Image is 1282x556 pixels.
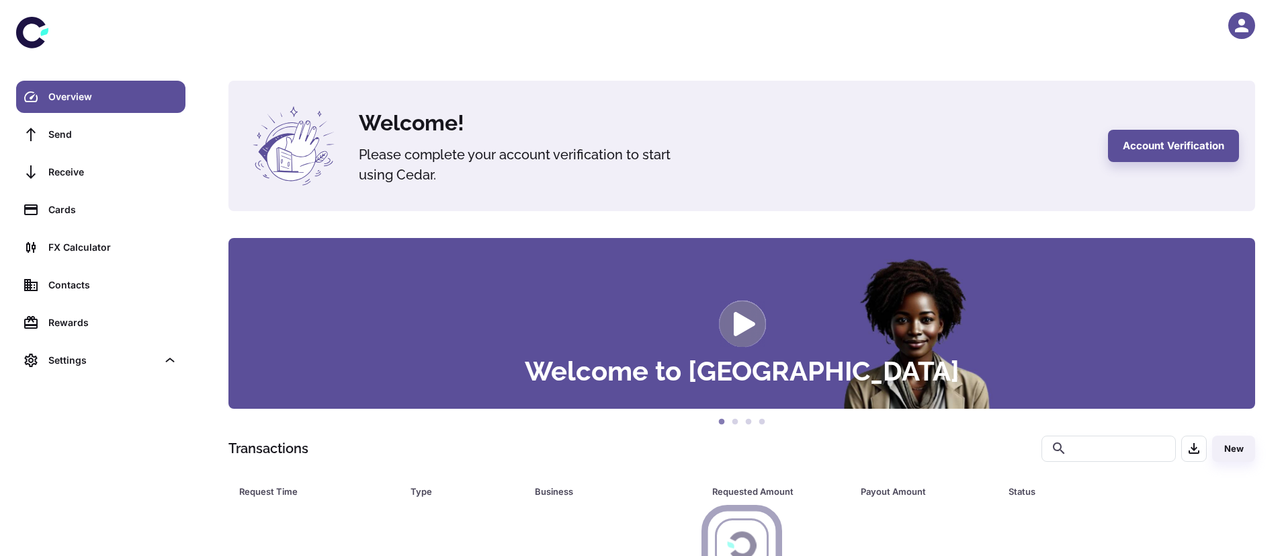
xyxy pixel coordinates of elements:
span: Status [1009,482,1199,501]
a: Contacts [16,269,185,301]
div: Request Time [239,482,377,501]
button: 1 [715,415,728,429]
div: Settings [16,344,185,376]
button: New [1212,436,1255,462]
div: Requested Amount [712,482,826,501]
a: Send [16,118,185,151]
button: 3 [742,415,755,429]
h1: Transactions [228,438,308,459]
a: Receive [16,156,185,188]
div: Contacts [48,278,177,292]
a: Rewards [16,307,185,339]
span: Type [411,482,519,501]
span: Request Time [239,482,394,501]
div: Overview [48,89,177,104]
button: 2 [728,415,742,429]
button: 4 [755,415,769,429]
button: Account Verification [1108,130,1239,162]
h4: Welcome! [359,107,1092,139]
div: Send [48,127,177,142]
span: Payout Amount [861,482,992,501]
div: Payout Amount [861,482,975,501]
div: Type [411,482,501,501]
h3: Welcome to [GEOGRAPHIC_DATA] [525,358,959,385]
div: FX Calculator [48,240,177,255]
div: Cards [48,202,177,217]
a: Cards [16,194,185,226]
a: Overview [16,81,185,113]
span: Requested Amount [712,482,844,501]
div: Settings [48,353,157,368]
div: Rewards [48,315,177,330]
h5: Please complete your account verification to start using Cedar. [359,145,695,185]
div: Receive [48,165,177,180]
a: FX Calculator [16,231,185,264]
div: Status [1009,482,1182,501]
